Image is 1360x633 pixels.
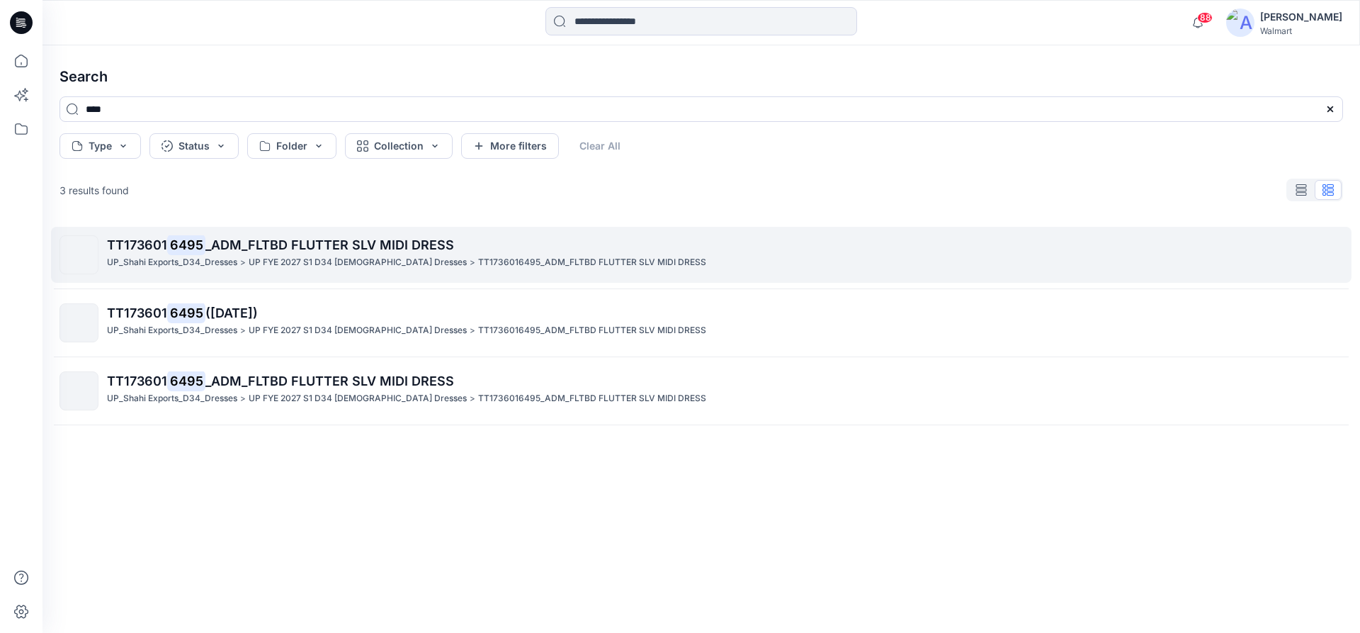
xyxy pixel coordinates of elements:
mark: 6495 [167,371,205,391]
button: More filters [461,133,559,159]
mark: 6495 [167,303,205,323]
button: Collection [345,133,453,159]
p: > [240,323,246,338]
span: _ADM_FLTBD FLUTTER SLV MIDI DRESS [205,237,454,252]
span: 88 [1197,12,1213,23]
div: [PERSON_NAME] [1260,9,1342,26]
button: Type [59,133,141,159]
h4: Search [48,57,1354,96]
span: TT173601 [107,306,167,320]
p: > [240,255,246,270]
span: ([DATE]) [205,306,258,320]
p: UP_Shahi Exports_D34_Dresses [107,323,237,338]
p: 3 results found [59,183,129,198]
p: UP FYE 2027 S1 D34 Ladies Dresses [249,323,467,338]
p: TT1736016495_ADM_FLTBD FLUTTER SLV MIDI DRESS [478,391,706,406]
button: Status [149,133,239,159]
img: avatar [1226,9,1254,37]
span: TT173601 [107,374,167,388]
a: TT1736016495_ADM_FLTBD FLUTTER SLV MIDI DRESSUP_Shahi Exports_D34_Dresses>UP FYE 2027 S1 D34 [DEM... [51,363,1351,419]
p: TT1736016495_ADM_FLTBD FLUTTER SLV MIDI DRESS [478,323,706,338]
p: UP FYE 2027 S1 D34 Ladies Dresses [249,255,467,270]
span: _ADM_FLTBD FLUTTER SLV MIDI DRESS [205,374,454,388]
p: TT1736016495_ADM_FLTBD FLUTTER SLV MIDI DRESS [478,255,706,270]
span: TT173601 [107,237,167,252]
p: UP_Shahi Exports_D34_Dresses [107,255,237,270]
a: TT1736016495_ADM_FLTBD FLUTTER SLV MIDI DRESSUP_Shahi Exports_D34_Dresses>UP FYE 2027 S1 D34 [DEM... [51,227,1351,283]
div: Walmart [1260,26,1342,36]
p: UP FYE 2027 S1 D34 Ladies Dresses [249,391,467,406]
p: UP_Shahi Exports_D34_Dresses [107,391,237,406]
p: > [240,391,246,406]
mark: 6495 [167,235,205,254]
a: TT1736016495([DATE])UP_Shahi Exports_D34_Dresses>UP FYE 2027 S1 D34 [DEMOGRAPHIC_DATA] Dresses>TT... [51,295,1351,351]
p: > [470,255,475,270]
button: Folder [247,133,336,159]
p: > [470,391,475,406]
p: > [470,323,475,338]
